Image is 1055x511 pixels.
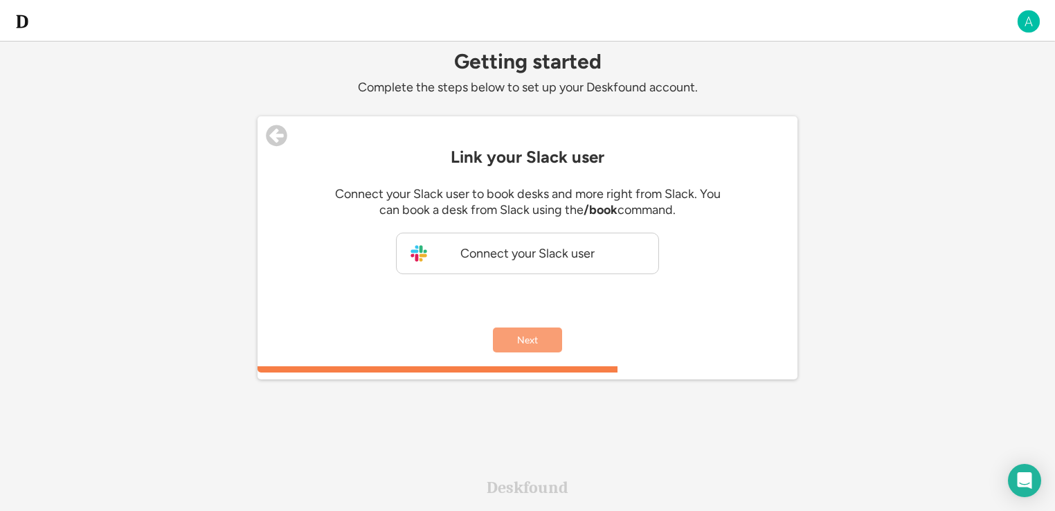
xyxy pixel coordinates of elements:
div: Deskfound [487,479,568,496]
div: Getting started [258,50,797,73]
img: slack-logo-icon.png [411,245,427,262]
div: Link your Slack user [271,147,784,167]
div: Connect your Slack user to book desks and more right from Slack. You can book a desk from Slack u... [327,186,728,219]
div: 66.6666666666667% [260,366,795,373]
div: Complete the steps below to set up your Deskfound account. [258,80,797,96]
div: Connect your Slack user [451,246,604,262]
div: Open Intercom Messenger [1008,464,1041,497]
button: Next [493,328,562,352]
strong: /book [584,202,617,217]
img: A.png [1016,9,1041,34]
img: d-whitebg.png [14,13,30,30]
